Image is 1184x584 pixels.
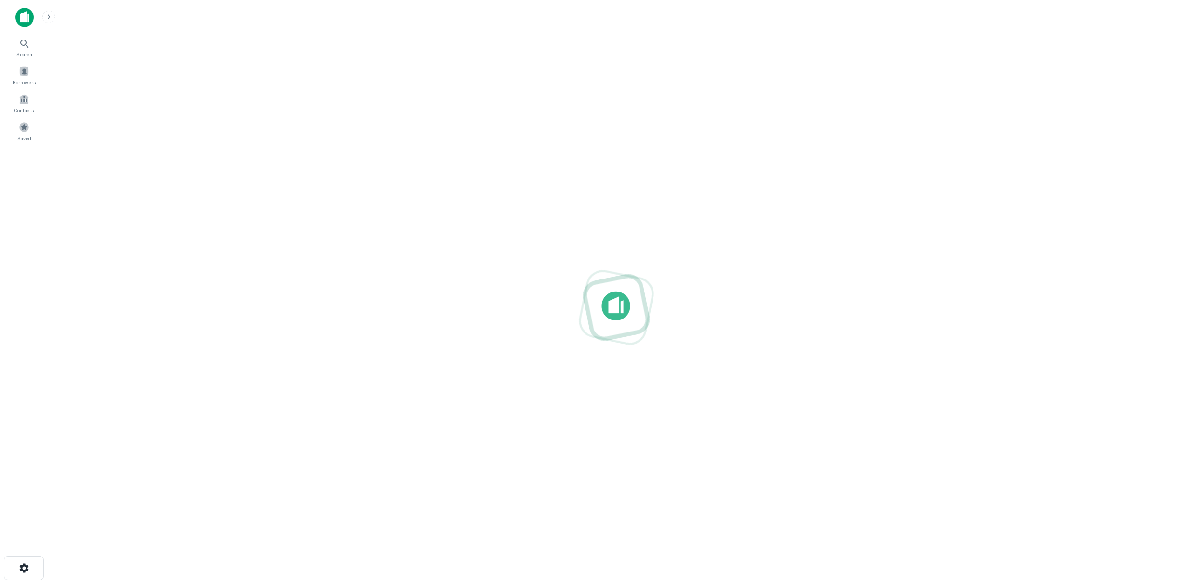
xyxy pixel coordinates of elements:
[3,90,45,116] a: Contacts
[3,34,45,60] a: Search
[3,62,45,88] a: Borrowers
[15,8,34,27] img: capitalize-icon.png
[3,118,45,144] a: Saved
[14,106,34,114] span: Contacts
[13,79,36,86] span: Borrowers
[17,134,31,142] span: Saved
[16,51,32,58] span: Search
